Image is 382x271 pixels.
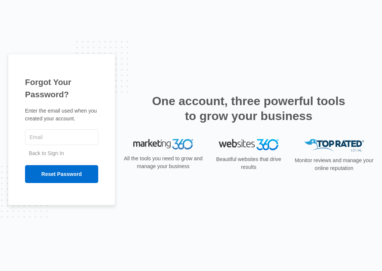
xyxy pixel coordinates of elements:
[25,76,98,101] h1: Forgot Your Password?
[25,129,98,145] input: Email
[219,139,279,150] img: Websites 360
[123,155,204,170] p: All the tools you need to grow and manage your business
[304,139,364,151] img: Top Rated Local
[25,107,98,123] p: Enter the email used when you created your account.
[133,139,193,149] img: Marketing 360
[209,155,289,171] p: Beautiful websites that drive results
[294,157,374,172] p: Monitor reviews and manage your online reputation
[25,165,98,183] input: Reset Password
[150,94,348,123] h2: One account, three powerful tools to grow your business
[29,150,64,156] a: Back to Sign In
